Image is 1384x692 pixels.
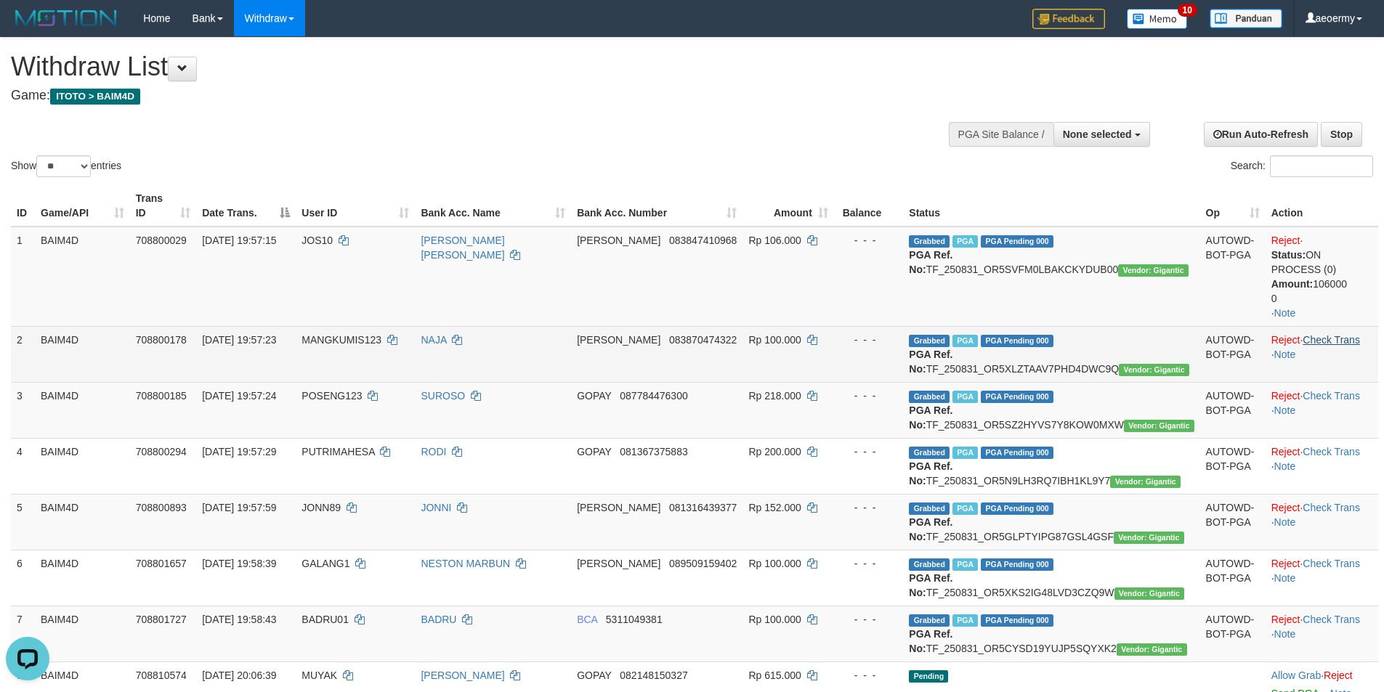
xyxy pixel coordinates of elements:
[577,669,611,681] span: GOPAY
[571,185,742,227] th: Bank Acc. Number: activate to sort column ascending
[1114,587,1185,600] span: Vendor URL: https://order5.1velocity.biz
[136,334,187,346] span: 708800178
[981,502,1053,515] span: PGA Pending
[1271,235,1300,246] a: Reject
[748,446,801,457] span: Rp 200.000
[748,390,801,402] span: Rp 218.000
[577,614,597,625] span: BCA
[136,502,187,513] span: 708800893
[909,335,950,347] span: Grabbed
[421,614,456,625] a: BADRU
[11,52,908,81] h1: Withdraw List
[1266,227,1378,327] td: · ·
[949,122,1053,147] div: PGA Site Balance /
[136,390,187,402] span: 708800185
[1271,614,1300,625] a: Reject
[302,390,362,402] span: POSENG123
[202,235,276,246] span: [DATE] 19:57:15
[1200,606,1266,662] td: AUTOWD-BOT-PGA
[1303,390,1360,402] a: Check Trans
[840,556,898,571] div: - - -
[981,614,1053,627] span: PGA Pending
[952,335,978,347] span: Marked by aeosmey
[909,249,952,275] b: PGA Ref. No:
[577,446,611,457] span: GOPAY
[302,235,333,246] span: JOS10
[903,227,1199,327] td: TF_250831_OR5SVFM0LBAKCKYDUB00
[11,326,35,382] td: 2
[1200,494,1266,550] td: AUTOWD-BOT-PGA
[834,185,904,227] th: Balance
[1200,438,1266,494] td: AUTOWD-BOT-PGA
[981,335,1053,347] span: PGA Pending
[415,185,571,227] th: Bank Acc. Name: activate to sort column ascending
[1266,550,1378,606] td: · ·
[748,614,801,625] span: Rp 100.000
[903,326,1199,382] td: TF_250831_OR5XLZTAAV7PHD4DWC9Q
[11,89,908,103] h4: Game:
[748,558,801,569] span: Rp 100.000
[302,502,341,513] span: JONN89
[1063,129,1132,140] span: None selected
[952,447,978,459] span: Marked by aeofenny
[421,334,446,346] a: NAJA
[903,494,1199,550] td: TF_250831_OR5GLPTYIPG87GSL4GSF
[202,669,276,681] span: [DATE] 20:06:39
[1303,502,1360,513] a: Check Trans
[11,382,35,438] td: 3
[50,89,140,105] span: ITOTO > BAIM4D
[952,502,978,515] span: Marked by aeosmey
[1324,669,1353,681] a: Reject
[620,390,687,402] span: Copy 087784476300 to clipboard
[577,502,660,513] span: [PERSON_NAME]
[1274,516,1296,528] a: Note
[1271,390,1300,402] a: Reject
[11,7,121,29] img: MOTION_logo.png
[742,185,833,227] th: Amount: activate to sort column ascending
[1271,248,1372,306] div: ON PROCESS (0) 106000 0
[6,6,49,49] button: Open LiveChat chat widget
[136,669,187,681] span: 708810574
[748,235,801,246] span: Rp 106.000
[1270,155,1373,177] input: Search:
[302,334,381,346] span: MANGKUMIS123
[1110,476,1181,488] span: Vendor URL: https://order5.1velocity.biz
[1271,249,1306,261] b: Status:
[909,404,952,431] b: PGA Ref. No:
[35,494,130,550] td: BAIM4D
[909,572,952,598] b: PGA Ref. No:
[1271,446,1300,457] a: Reject
[1200,550,1266,606] td: AUTOWD-BOT-PGA
[952,235,978,248] span: Marked by aeosmey
[1119,364,1189,376] span: Vendor URL: https://order5.1velocity.biz
[1266,438,1378,494] td: · ·
[1266,382,1378,438] td: · ·
[1271,669,1324,681] span: ·
[1303,614,1360,625] a: Check Trans
[35,326,130,382] td: BAIM4D
[909,614,950,627] span: Grabbed
[202,390,276,402] span: [DATE] 19:57:24
[1178,4,1197,17] span: 10
[136,235,187,246] span: 708800029
[1274,572,1296,584] a: Note
[136,614,187,625] span: 708801727
[903,606,1199,662] td: TF_250831_OR5CYSD19YUJP5SQYXK2
[202,334,276,346] span: [DATE] 19:57:23
[577,390,611,402] span: GOPAY
[421,390,465,402] a: SUROSO
[1200,185,1266,227] th: Op: activate to sort column ascending
[296,185,415,227] th: User ID: activate to sort column ascending
[130,185,196,227] th: Trans ID: activate to sort column ascending
[1303,334,1360,346] a: Check Trans
[35,382,130,438] td: BAIM4D
[903,438,1199,494] td: TF_250831_OR5N9LH3RQ7IBH1KL9Y7
[1200,382,1266,438] td: AUTOWD-BOT-PGA
[1271,278,1314,290] b: Amount:
[840,668,898,683] div: - - -
[1274,349,1296,360] a: Note
[1303,558,1360,569] a: Check Trans
[952,614,978,627] span: Marked by aeofenny
[11,550,35,606] td: 6
[1266,326,1378,382] td: · ·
